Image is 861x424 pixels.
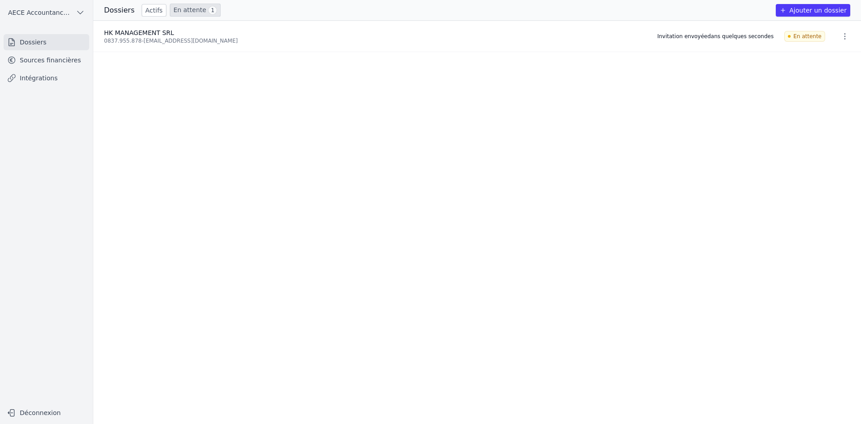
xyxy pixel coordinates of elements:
button: AECE Accountancy SRL [4,5,89,20]
a: Actifs [142,4,166,17]
a: Dossiers [4,34,89,50]
div: Invitation envoyée dans quelques secondes [657,33,774,40]
button: Déconnexion [4,406,89,420]
a: En attente 1 [170,4,221,17]
span: 1 [208,6,217,15]
span: En attente [784,31,825,42]
a: Sources financières [4,52,89,68]
a: Intégrations [4,70,89,86]
h3: Dossiers [104,5,135,16]
span: HK MANAGEMENT SRL [104,29,174,36]
span: AECE Accountancy SRL [8,8,72,17]
button: Ajouter un dossier [776,4,850,17]
div: 0837.955.878 - [EMAIL_ADDRESS][DOMAIN_NAME] [104,37,647,44]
